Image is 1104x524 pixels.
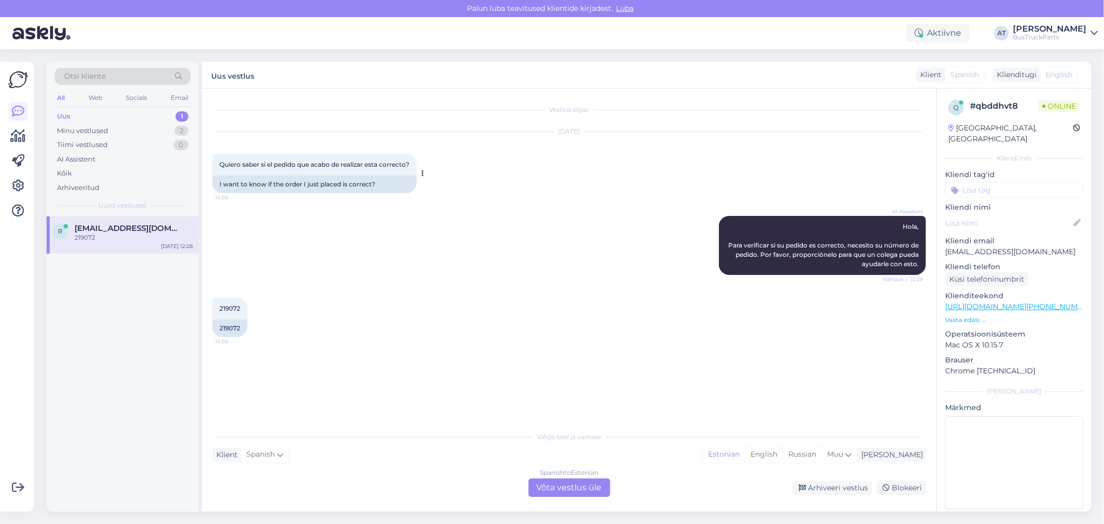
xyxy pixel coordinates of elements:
div: Uus [57,111,70,122]
p: Chrome [TECHNICAL_ID] [945,366,1083,376]
a: [PERSON_NAME]BusTruckParts [1013,25,1098,41]
span: r [58,227,63,235]
div: Klienditugi [993,69,1037,80]
div: Minu vestlused [57,126,108,136]
div: # qbddhvt8 [970,100,1038,112]
div: BusTruckParts [1013,33,1086,41]
span: Uued vestlused [99,201,147,210]
span: Nähtud ✓ 12:28 [883,275,923,283]
p: Kliendi telefon [945,261,1083,272]
p: Märkmed [945,402,1083,413]
div: Arhiveeritud [57,183,99,193]
div: Russian [783,447,821,462]
div: [DATE] 12:28 [161,242,193,250]
span: 12:28 [215,338,254,345]
p: Klienditeekond [945,290,1083,301]
div: Aktiivne [906,24,969,42]
div: Küsi telefoninumbrit [945,272,1028,286]
div: Võta vestlus üle [528,478,610,497]
p: Kliendi nimi [945,202,1083,213]
span: Online [1038,100,1080,112]
a: [URL][DOMAIN_NAME][PHONE_NUMBER] [945,302,1095,311]
div: Klient [916,69,941,80]
div: 0 [173,140,188,150]
span: AI Assistent [884,208,923,215]
div: Kõik [57,168,72,179]
div: [PERSON_NAME] [1013,25,1086,33]
input: Lisa tag [945,182,1083,198]
p: Mac OS X 10.15.7 [945,340,1083,351]
div: Tiimi vestlused [57,140,108,150]
span: q [953,104,959,111]
span: Otsi kliente [64,71,106,82]
div: Spanish to Estonian [540,468,598,477]
span: Luba [613,4,637,13]
div: Klient [212,449,238,460]
div: Email [169,91,190,105]
div: All [55,91,67,105]
div: [PERSON_NAME] [945,387,1083,396]
p: Brauser [945,355,1083,366]
label: Uus vestlus [211,68,254,82]
div: [DATE] [212,127,926,136]
span: 12:28 [215,194,254,201]
div: Blokeeri [876,481,926,495]
div: AT [994,26,1009,40]
p: Vaata edasi ... [945,315,1083,325]
span: reimon89_@hotmail.com [75,224,182,233]
div: 219072 [75,233,193,242]
div: Vestlus algas [212,105,926,114]
div: AI Assistent [57,154,95,165]
p: Kliendi tag'id [945,169,1083,180]
span: English [1046,69,1072,80]
img: Askly Logo [8,70,28,90]
div: Web [86,91,105,105]
span: Hola, Para verificar si su pedido es correcto, necesito su número de pedido. Por favor, proporció... [728,223,920,268]
span: 219072 [219,304,240,312]
div: [GEOGRAPHIC_DATA], [GEOGRAPHIC_DATA] [948,123,1073,144]
div: Arhiveeri vestlus [792,481,872,495]
span: Spanish [950,69,979,80]
div: Estonian [703,447,745,462]
div: English [745,447,783,462]
span: Spanish [246,449,275,460]
div: 2 [174,126,188,136]
div: I want to know if the order I just placed is correct? [212,176,417,193]
span: Muu [827,449,843,459]
div: Kliendi info [945,154,1083,163]
div: 219072 [212,319,247,337]
div: Socials [124,91,149,105]
div: 1 [175,111,188,122]
p: [EMAIL_ADDRESS][DOMAIN_NAME] [945,246,1083,257]
span: Quiero saber si el pedido que acabo de realizar esta correcto? [219,161,409,168]
input: Lisa nimi [946,217,1071,229]
p: Operatsioonisüsteem [945,329,1083,340]
div: [PERSON_NAME] [857,449,923,460]
p: Kliendi email [945,236,1083,246]
div: Valige keel ja vastake [212,432,926,442]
